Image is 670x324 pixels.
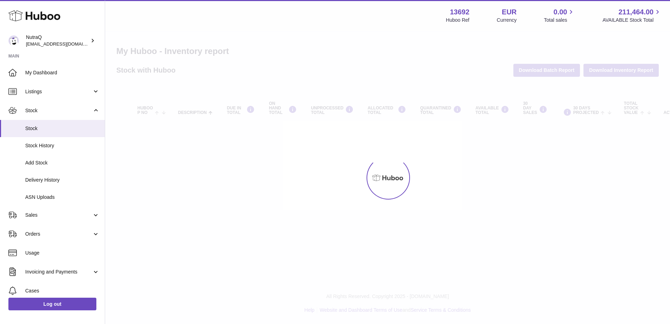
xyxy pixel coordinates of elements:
[544,7,575,23] a: 0.00 Total sales
[602,17,662,23] span: AVAILABLE Stock Total
[25,107,92,114] span: Stock
[25,125,100,132] span: Stock
[25,212,92,218] span: Sales
[25,269,92,275] span: Invoicing and Payments
[25,88,92,95] span: Listings
[26,41,103,47] span: [EMAIL_ADDRESS][DOMAIN_NAME]
[25,194,100,201] span: ASN Uploads
[8,35,19,46] img: log@nutraq.com
[26,34,89,47] div: NutraQ
[554,7,567,17] span: 0.00
[8,298,96,310] a: Log out
[618,7,654,17] span: 211,464.00
[502,7,517,17] strong: EUR
[25,160,100,166] span: Add Stock
[25,231,92,237] span: Orders
[25,142,100,149] span: Stock History
[450,7,470,17] strong: 13692
[497,17,517,23] div: Currency
[25,69,100,76] span: My Dashboard
[25,250,100,256] span: Usage
[25,288,100,294] span: Cases
[25,177,100,183] span: Delivery History
[446,17,470,23] div: Huboo Ref
[602,7,662,23] a: 211,464.00 AVAILABLE Stock Total
[544,17,575,23] span: Total sales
